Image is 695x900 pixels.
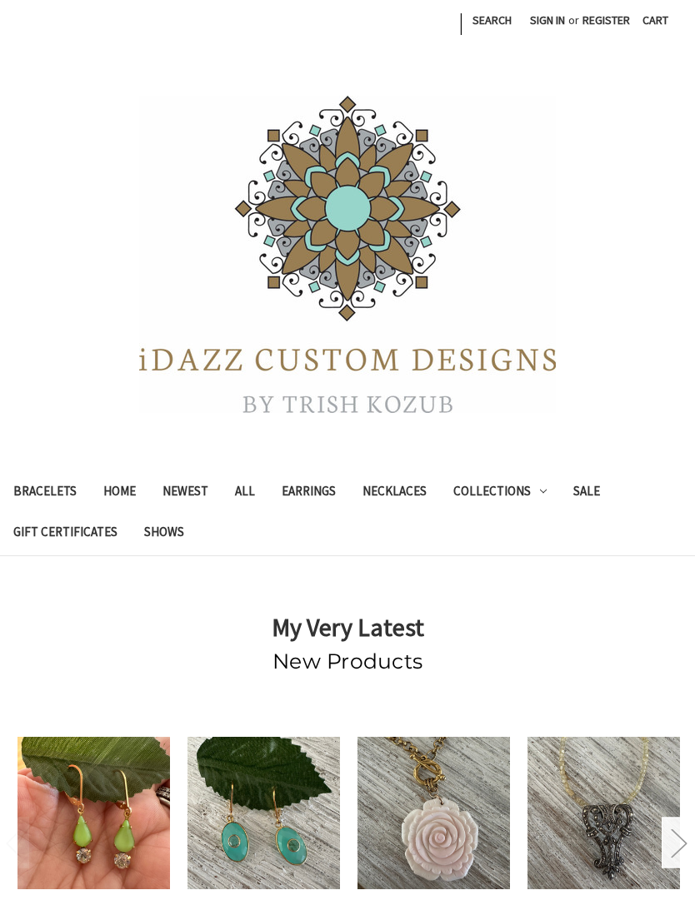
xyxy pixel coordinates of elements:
[567,12,581,29] span: or
[560,473,613,514] a: Sale
[357,737,510,889] img: Pink Conch Flower
[139,96,556,413] img: iDazz Custom Designs
[268,473,349,514] a: Earrings
[17,737,170,889] img: Green Moonglow
[662,818,695,868] button: Next
[90,473,149,514] a: Home
[349,473,440,514] a: Necklaces
[527,737,680,889] img: Art Deco Gemstone
[457,7,463,38] li: |
[222,473,268,514] a: All
[149,473,222,514] a: Newest
[440,473,560,514] a: Collections
[642,12,668,27] span: Cart
[272,611,424,643] strong: My Very Latest
[17,646,677,678] h2: New Products
[131,514,197,554] a: Shows
[187,737,340,889] img: Chalcedony and Labradorite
